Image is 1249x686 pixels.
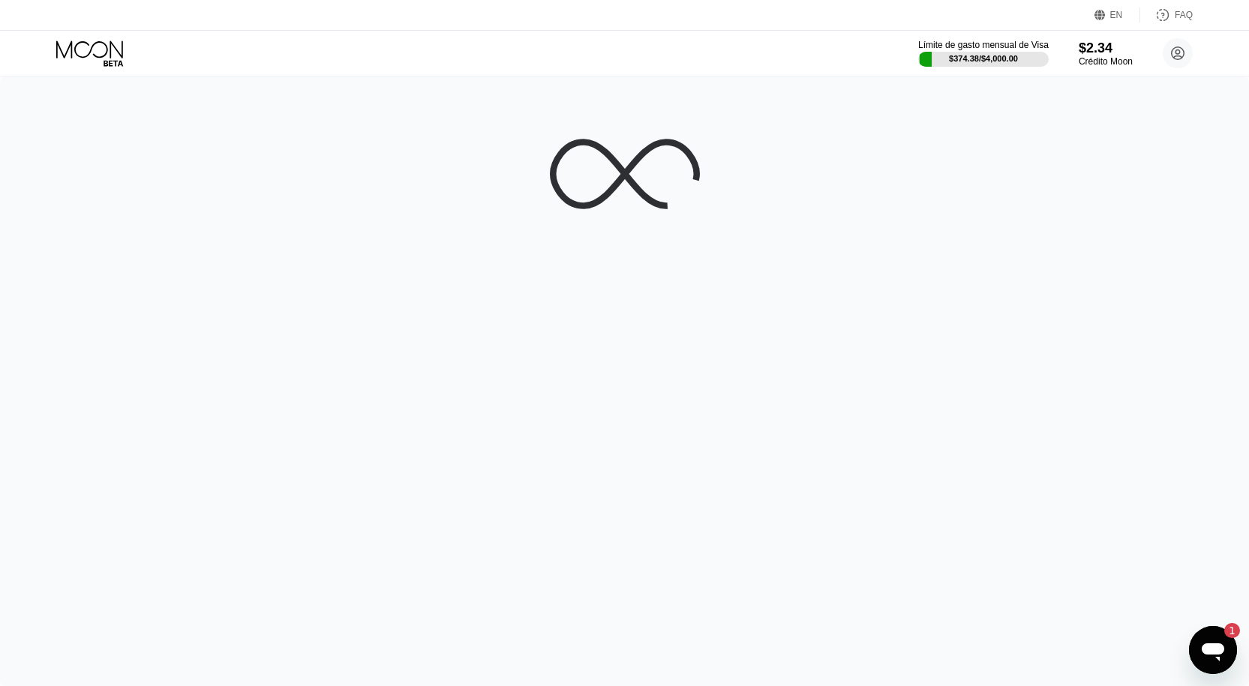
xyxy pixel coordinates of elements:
[918,40,1049,67] div: Límite de gasto mensual de Visa$374.38/$4,000.00
[1140,7,1193,22] div: FAQ
[949,54,1018,63] div: $374.38 / $4,000.00
[1175,10,1193,20] div: FAQ
[1189,626,1237,674] iframe: Botón para iniciar la ventana de mensajería, 1 mensaje sin leer
[1094,7,1140,22] div: EN
[918,40,1049,50] div: Límite de gasto mensual de Visa
[1079,40,1133,67] div: $2.34Crédito Moon
[1110,10,1123,20] div: EN
[1079,40,1133,56] div: $2.34
[1079,56,1133,67] div: Crédito Moon
[1210,623,1240,638] iframe: Número de mensajes sin leer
